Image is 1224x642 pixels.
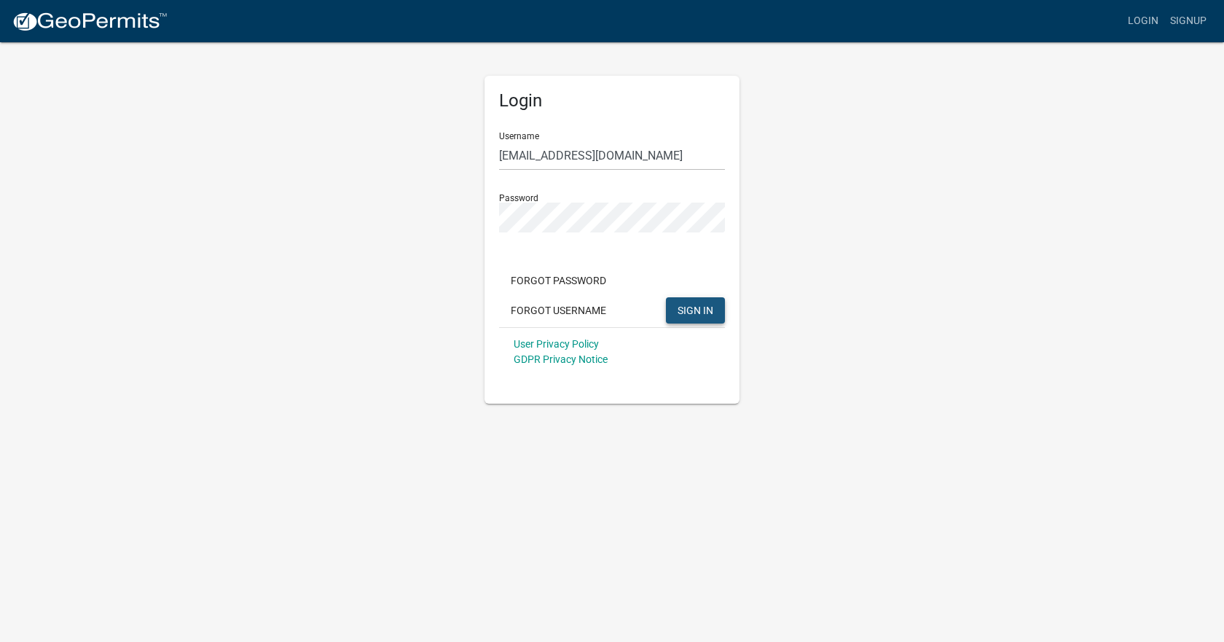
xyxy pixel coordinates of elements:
button: Forgot Password [499,267,618,294]
h5: Login [499,90,725,111]
a: User Privacy Policy [514,338,599,350]
a: Signup [1164,7,1212,35]
span: SIGN IN [678,304,713,316]
a: Login [1122,7,1164,35]
a: GDPR Privacy Notice [514,353,608,365]
button: SIGN IN [666,297,725,324]
button: Forgot Username [499,297,618,324]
